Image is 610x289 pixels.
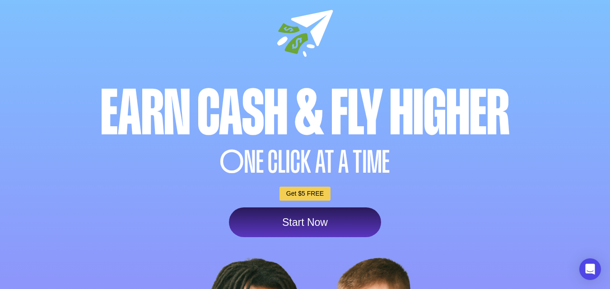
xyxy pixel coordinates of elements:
[24,82,586,144] div: Earn Cash & Fly higher
[220,147,244,178] span: O
[24,147,586,178] div: NE CLICK AT A TIME
[579,258,601,280] div: Open Intercom Messenger
[229,207,381,237] a: Start Now
[279,187,331,201] a: Get $5 FREE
